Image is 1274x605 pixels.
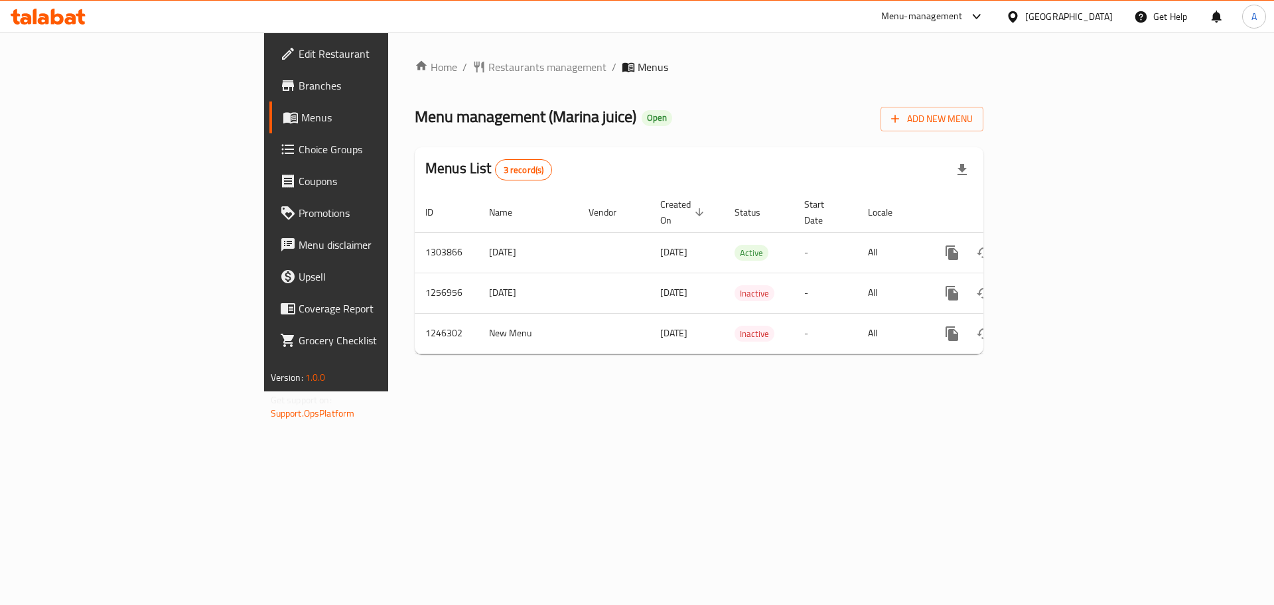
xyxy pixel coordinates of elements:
[299,141,466,157] span: Choice Groups
[612,59,616,75] li: /
[415,101,636,131] span: Menu management ( Marina juice )
[936,318,968,350] button: more
[794,273,857,313] td: -
[269,133,477,165] a: Choice Groups
[496,164,552,176] span: 3 record(s)
[495,159,553,180] div: Total records count
[881,9,963,25] div: Menu-management
[857,313,926,354] td: All
[868,204,910,220] span: Locale
[299,237,466,253] span: Menu disclaimer
[735,245,768,261] span: Active
[857,273,926,313] td: All
[489,204,530,220] span: Name
[269,229,477,261] a: Menu disclaimer
[891,111,973,127] span: Add New Menu
[660,324,687,342] span: [DATE]
[271,391,332,409] span: Get support on:
[269,293,477,324] a: Coverage Report
[299,301,466,316] span: Coverage Report
[735,204,778,220] span: Status
[660,196,708,228] span: Created On
[1251,9,1257,24] span: A
[642,112,672,123] span: Open
[660,284,687,301] span: [DATE]
[642,110,672,126] div: Open
[301,109,466,125] span: Menus
[425,159,552,180] h2: Menus List
[299,173,466,189] span: Coupons
[415,59,983,75] nav: breadcrumb
[305,369,326,386] span: 1.0.0
[968,237,1000,269] button: Change Status
[735,326,774,342] span: Inactive
[478,232,578,273] td: [DATE]
[299,46,466,62] span: Edit Restaurant
[478,313,578,354] td: New Menu
[968,318,1000,350] button: Change Status
[478,273,578,313] td: [DATE]
[269,70,477,101] a: Branches
[472,59,606,75] a: Restaurants management
[936,277,968,309] button: more
[1025,9,1113,24] div: [GEOGRAPHIC_DATA]
[794,232,857,273] td: -
[299,332,466,348] span: Grocery Checklist
[271,369,303,386] span: Version:
[299,269,466,285] span: Upsell
[936,237,968,269] button: more
[926,192,1074,233] th: Actions
[660,243,687,261] span: [DATE]
[488,59,606,75] span: Restaurants management
[735,285,774,301] div: Inactive
[589,204,634,220] span: Vendor
[881,107,983,131] button: Add New Menu
[804,196,841,228] span: Start Date
[946,154,978,186] div: Export file
[735,286,774,301] span: Inactive
[425,204,451,220] span: ID
[415,192,1074,354] table: enhanced table
[269,324,477,356] a: Grocery Checklist
[968,277,1000,309] button: Change Status
[269,165,477,197] a: Coupons
[299,78,466,94] span: Branches
[269,101,477,133] a: Menus
[269,261,477,293] a: Upsell
[638,59,668,75] span: Menus
[794,313,857,354] td: -
[269,197,477,229] a: Promotions
[857,232,926,273] td: All
[269,38,477,70] a: Edit Restaurant
[299,205,466,221] span: Promotions
[271,405,355,422] a: Support.OpsPlatform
